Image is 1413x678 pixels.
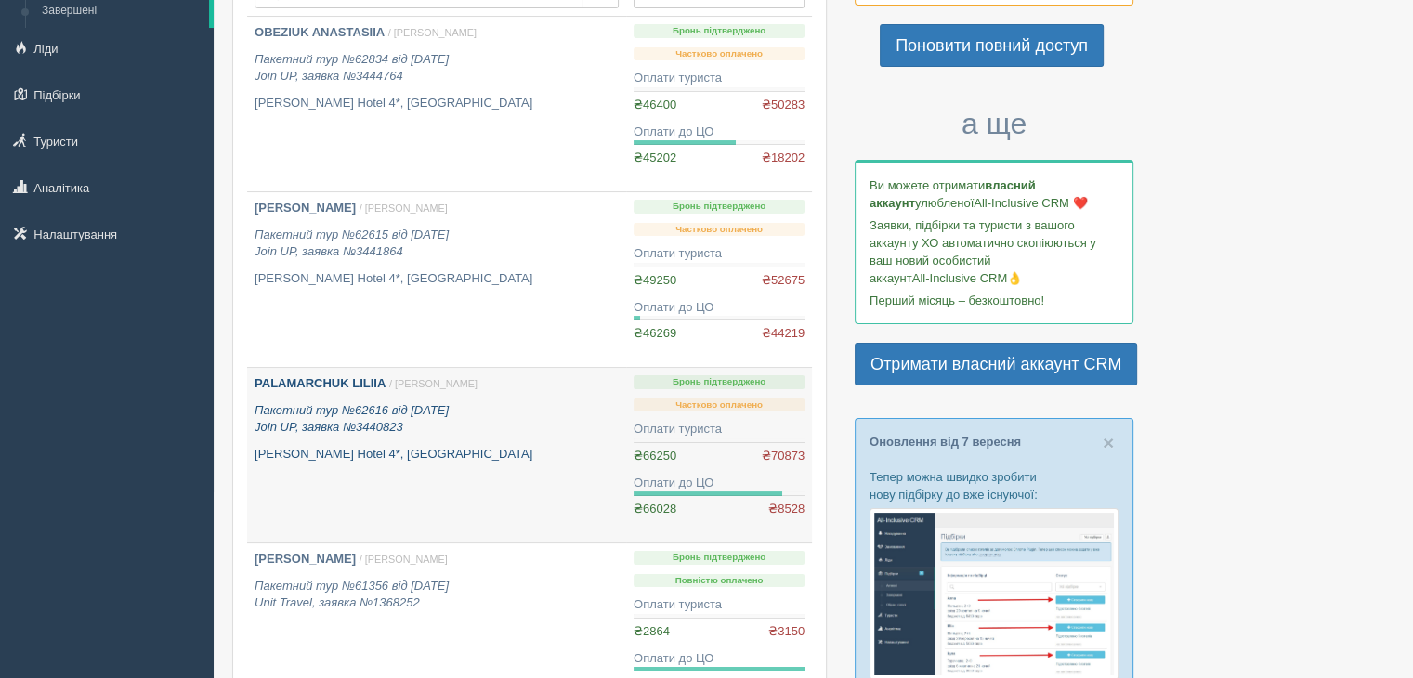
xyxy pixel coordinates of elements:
p: Бронь підтверджено [634,24,805,38]
span: ₴3150 [768,623,805,641]
button: Close [1103,433,1114,452]
p: [PERSON_NAME] Hotel 4*, [GEOGRAPHIC_DATA] [255,270,619,288]
a: Поновити повний доступ [880,24,1104,67]
div: Оплати туриста [634,245,805,263]
div: Оплати до ЦО [634,475,805,492]
span: / [PERSON_NAME] [360,202,448,214]
i: Пакетний тур №62834 від [DATE] Join UP, заявка №3444764 [255,52,449,84]
div: Оплати до ЦО [634,124,805,141]
b: [PERSON_NAME] [255,201,356,215]
p: Повністю оплачено [634,574,805,588]
span: ₴46400 [634,98,676,111]
a: PALAMARCHUK LILIIA / [PERSON_NAME] Пакетний тур №62616 від [DATE]Join UP, заявка №3440823 [PERSON... [247,368,626,542]
span: ₴49250 [634,273,676,287]
p: Бронь підтверджено [634,375,805,389]
a: OBEZIUK ANASTASIIA / [PERSON_NAME] Пакетний тур №62834 від [DATE]Join UP, заявка №3444764 [PERSON... [247,17,626,191]
span: ₴45202 [634,150,676,164]
span: ₴2864 [634,624,670,638]
p: [PERSON_NAME] Hotel 4*, [GEOGRAPHIC_DATA] [255,446,619,463]
b: PALAMARCHUK LILIIA [255,376,386,390]
p: Бронь підтверджено [634,551,805,565]
a: Отримати власний аккаунт CRM [855,343,1137,385]
i: Пакетний тур №62615 від [DATE] Join UP, заявка №3441864 [255,228,449,259]
p: Заявки, підбірки та туристи з вашого аккаунту ХО автоматично скопіюються у ваш новий особистий ак... [870,216,1119,287]
a: Оновлення від 7 вересня [870,435,1021,449]
h3: а ще [855,108,1133,140]
div: Оплати туриста [634,70,805,87]
b: [PERSON_NAME] [255,552,356,566]
span: All-Inclusive CRM ❤️ [974,196,1087,210]
span: / [PERSON_NAME] [389,378,478,389]
i: Пакетний тур №61356 від [DATE] Unit Travel, заявка №1368252 [255,579,449,610]
p: [PERSON_NAME] Hotel 4*, [GEOGRAPHIC_DATA] [255,95,619,112]
span: ₴50283 [762,97,805,114]
p: Частково оплачено [634,398,805,412]
p: Перший місяць – безкоштовно! [870,292,1119,309]
div: Оплати до ЦО [634,650,805,668]
b: OBEZIUK ANASTASIIA [255,25,385,39]
span: ₴44219 [762,325,805,343]
p: Бронь підтверджено [634,200,805,214]
span: ₴66028 [634,502,676,515]
p: Частково оплачено [634,223,805,237]
div: Оплати туриста [634,596,805,614]
div: Оплати туриста [634,421,805,438]
span: ₴66250 [634,449,676,463]
p: Тепер можна швидко зробити нову підбірку до вже існуючої: [870,468,1119,503]
span: / [PERSON_NAME] [388,27,477,38]
i: Пакетний тур №62616 від [DATE] Join UP, заявка №3440823 [255,403,449,435]
span: ₴46269 [634,326,676,340]
p: Частково оплачено [634,47,805,61]
span: All-Inclusive CRM👌 [912,271,1023,285]
a: [PERSON_NAME] / [PERSON_NAME] Пакетний тур №62615 від [DATE]Join UP, заявка №3441864 [PERSON_NAME... [247,192,626,367]
span: ₴8528 [768,501,805,518]
div: Оплати до ЦО [634,299,805,317]
span: ₴52675 [762,272,805,290]
span: ₴70873 [762,448,805,465]
span: ₴18202 [762,150,805,167]
span: × [1103,432,1114,453]
b: власний аккаунт [870,178,1036,210]
p: Ви можете отримати улюбленої [870,176,1119,212]
span: / [PERSON_NAME] [360,554,448,565]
